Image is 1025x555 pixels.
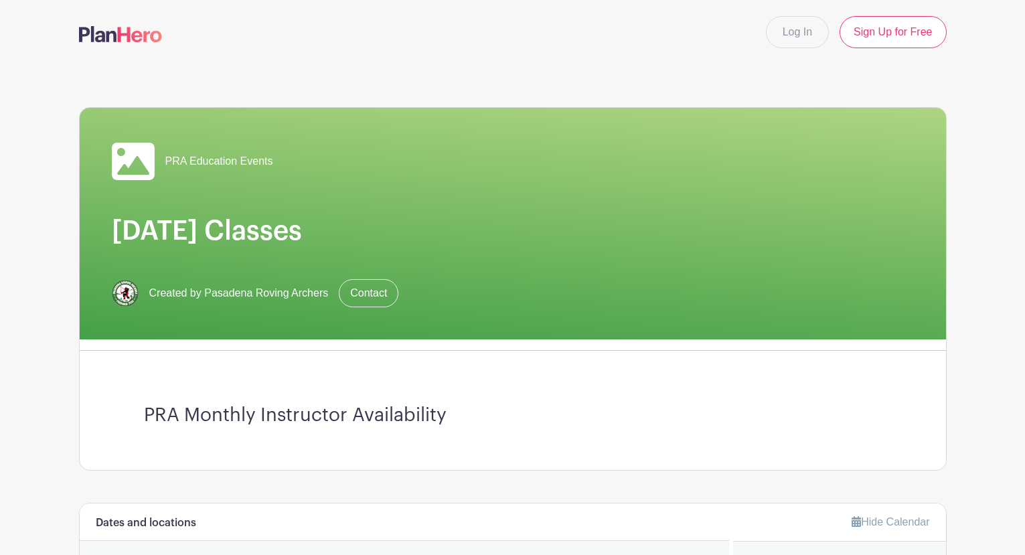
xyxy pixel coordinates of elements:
[79,26,162,42] img: logo-507f7623f17ff9eddc593b1ce0a138ce2505c220e1c5a4e2b4648c50719b7d32.svg
[112,280,139,307] img: 66f2d46b4c10d30b091a0621_Mask%20group.png
[165,153,273,169] span: PRA Education Events
[149,285,329,301] span: Created by Pasadena Roving Archers
[766,16,829,48] a: Log In
[339,279,398,307] a: Contact
[96,517,196,530] h6: Dates and locations
[852,516,929,528] a: Hide Calendar
[112,215,914,247] h1: [DATE] Classes
[840,16,946,48] a: Sign Up for Free
[144,404,882,427] h3: PRA Monthly Instructor Availability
